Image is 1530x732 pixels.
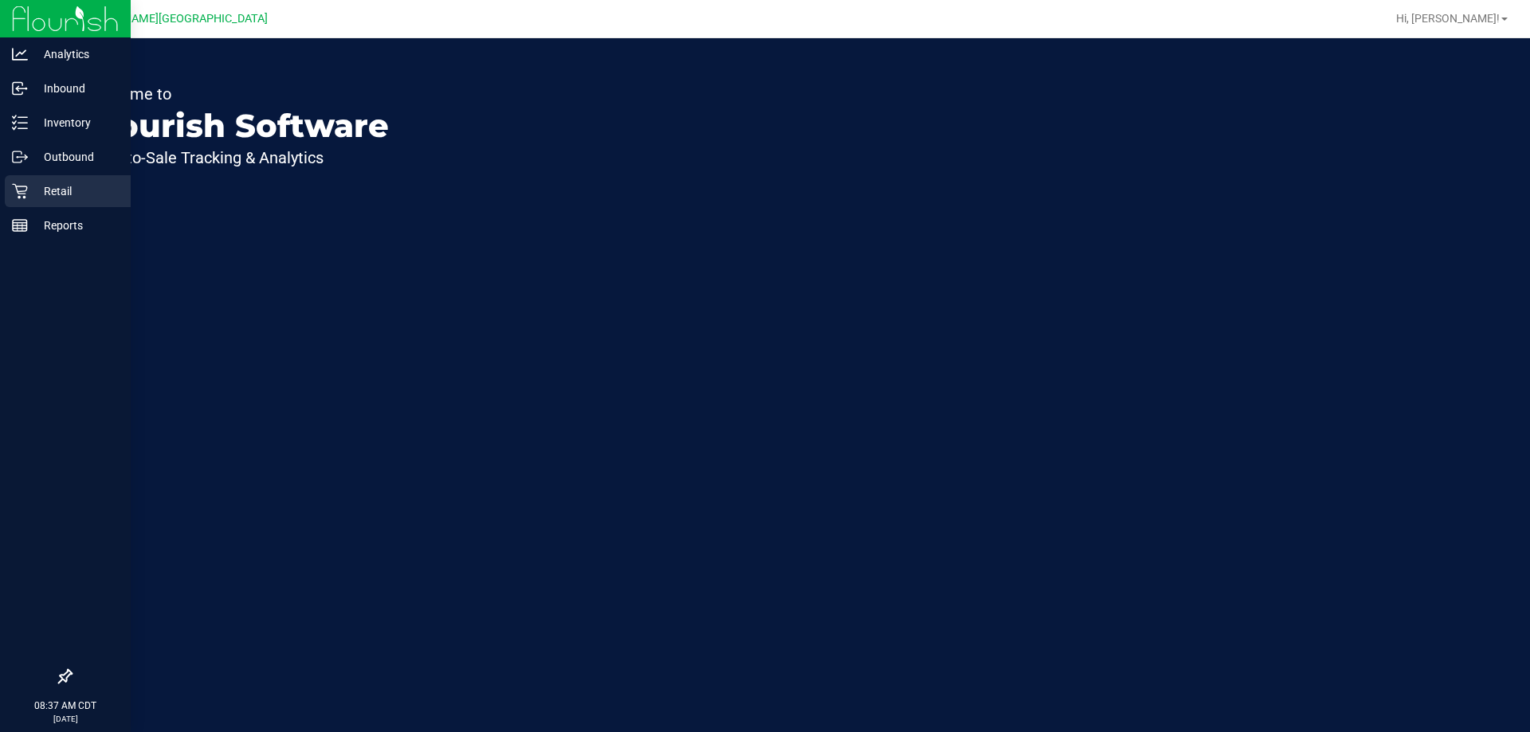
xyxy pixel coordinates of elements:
p: Flourish Software [86,110,389,142]
p: Welcome to [86,86,389,102]
inline-svg: Inbound [12,80,28,96]
span: Hi, [PERSON_NAME]! [1396,12,1500,25]
p: Inbound [28,79,124,98]
p: [DATE] [7,713,124,725]
inline-svg: Inventory [12,115,28,131]
inline-svg: Retail [12,183,28,199]
inline-svg: Outbound [12,149,28,165]
p: Outbound [28,147,124,166]
p: Analytics [28,45,124,64]
p: Retail [28,182,124,201]
span: Ft [PERSON_NAME][GEOGRAPHIC_DATA] [57,12,268,25]
inline-svg: Analytics [12,46,28,62]
inline-svg: Reports [12,217,28,233]
p: Reports [28,216,124,235]
p: Seed-to-Sale Tracking & Analytics [86,150,389,166]
p: Inventory [28,113,124,132]
p: 08:37 AM CDT [7,699,124,713]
